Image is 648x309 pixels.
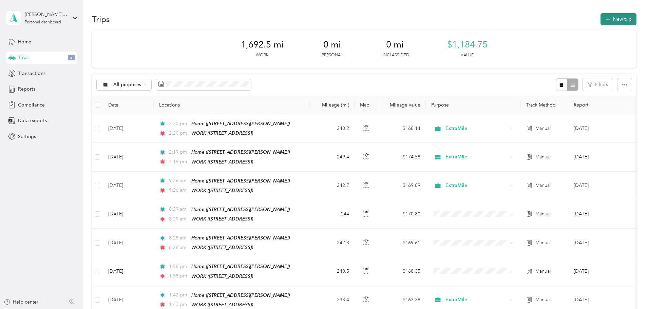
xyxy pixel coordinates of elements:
[191,245,253,250] span: WORK ([STREET_ADDRESS])
[191,178,290,184] span: Home ([STREET_ADDRESS][PERSON_NAME])
[355,96,378,114] th: Map
[378,114,426,143] td: $168.14
[18,38,31,45] span: Home
[256,52,268,58] p: Work
[583,78,613,91] button: Filters
[68,55,75,61] span: 2
[378,229,426,257] td: $169.61
[310,114,355,143] td: 240.2
[18,85,35,93] span: Reports
[169,120,188,128] span: 2:20 pm
[310,200,355,229] td: 244
[18,133,36,140] span: Settings
[568,114,630,143] td: Aug 2025
[568,96,630,114] th: Report
[191,130,253,136] span: WORK ([STREET_ADDRESS])
[103,257,154,286] td: [DATE]
[169,234,188,242] span: 8:28 am
[568,200,630,229] td: Apr 2025
[378,257,426,286] td: $168.35
[25,20,61,24] div: Personal dashboard
[169,291,188,299] span: 1:42 pm
[191,121,290,126] span: Home ([STREET_ADDRESS][PERSON_NAME])
[191,273,253,279] span: WORK ([STREET_ADDRESS])
[445,182,508,189] span: ExtraMile
[535,268,551,275] span: Manual
[310,143,355,171] td: 249.4
[169,130,188,137] span: 2:20 pm
[535,210,551,218] span: Manual
[568,257,630,286] td: Feb 2025
[169,272,188,280] span: 1:58 pm
[18,117,47,124] span: Data exports
[113,82,141,87] span: All purposes
[191,292,290,298] span: Home ([STREET_ADDRESS][PERSON_NAME])
[191,149,290,155] span: Home ([STREET_ADDRESS][PERSON_NAME])
[169,177,188,185] span: 9:26 am
[4,298,38,306] button: Help center
[103,96,154,114] th: Date
[568,172,630,200] td: Jun 2025
[191,188,253,193] span: WORK ([STREET_ADDRESS])
[322,52,343,58] p: Personal
[103,200,154,229] td: [DATE]
[103,172,154,200] td: [DATE]
[323,39,341,50] span: 0 mi
[169,158,188,166] span: 2:19 pm
[601,13,636,25] button: New trip
[103,229,154,257] td: [DATE]
[535,182,551,189] span: Manual
[154,96,310,114] th: Locations
[191,216,253,221] span: WORK ([STREET_ADDRESS])
[169,206,188,213] span: 8:29 am
[92,16,110,23] h1: Trips
[18,101,45,109] span: Compliance
[426,96,521,114] th: Purpose
[169,149,188,156] span: 2:19 pm
[191,302,253,307] span: WORK ([STREET_ADDRESS])
[378,200,426,229] td: $170.80
[191,264,290,269] span: Home ([STREET_ADDRESS][PERSON_NAME])
[521,96,568,114] th: Track Method
[18,54,28,61] span: Trips
[386,39,404,50] span: 0 mi
[535,153,551,161] span: Manual
[169,263,188,270] span: 1:58 pm
[169,244,188,251] span: 8:28 am
[169,215,188,223] span: 8:29 am
[18,70,45,77] span: Transactions
[103,114,154,143] td: [DATE]
[461,52,474,58] p: Value
[191,235,290,240] span: Home ([STREET_ADDRESS][PERSON_NAME])
[191,207,290,212] span: Home ([STREET_ADDRESS][PERSON_NAME])
[378,143,426,171] td: $174.58
[535,125,551,132] span: Manual
[568,229,630,257] td: Apr 2025
[445,153,508,161] span: ExtraMile
[103,143,154,171] td: [DATE]
[381,52,409,58] p: Unclassified
[310,172,355,200] td: 242.7
[241,39,284,50] span: 1,692.5 mi
[25,11,67,18] div: [PERSON_NAME] [PERSON_NAME]
[610,271,648,309] iframe: Everlance-gr Chat Button Frame
[169,187,188,194] span: 9:26 am
[445,125,508,132] span: ExtraMile
[310,257,355,286] td: 240.5
[378,96,426,114] th: Mileage value
[310,229,355,257] td: 242.3
[169,301,188,308] span: 1:42 pm
[535,239,551,247] span: Manual
[535,296,551,304] span: Manual
[445,296,508,304] span: ExtraMile
[447,39,488,50] span: $1,184.75
[310,96,355,114] th: Mileage (mi)
[568,143,630,171] td: Jul 2025
[191,159,253,165] span: WORK ([STREET_ADDRESS])
[378,172,426,200] td: $169.89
